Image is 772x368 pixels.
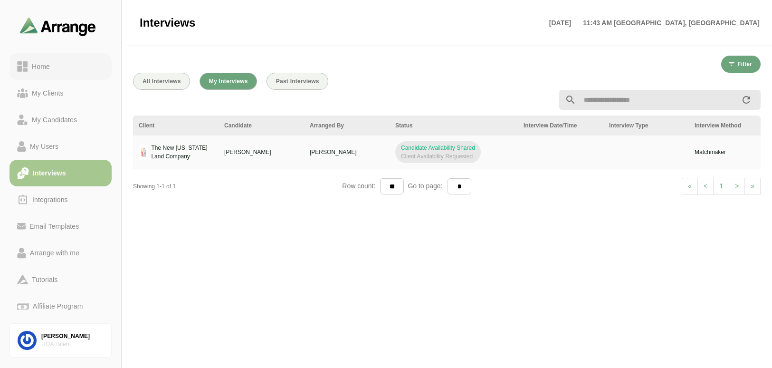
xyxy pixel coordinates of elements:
[140,16,195,30] span: Interviews
[737,61,752,68] span: Filter
[695,121,769,130] div: Interview Method
[142,78,181,85] span: All Interviews
[10,323,112,358] a: [PERSON_NAME]HOA Talent
[741,94,752,106] i: appended action
[395,121,512,130] div: Status
[310,121,384,130] div: Arranged By
[267,73,328,90] button: Past Interviews
[26,141,62,152] div: My Users
[10,293,112,320] a: Affiliate Program
[310,148,384,156] p: [PERSON_NAME]
[401,145,475,151] span: Candidate Availability Shared
[342,182,380,190] span: Row count:
[133,73,190,90] button: All Interviews
[151,144,213,161] p: The New [US_STATE] Land Company
[10,186,112,213] a: Integrations
[29,194,72,205] div: Integrations
[10,213,112,240] a: Email Templates
[609,121,683,130] div: Interview Type
[28,114,81,126] div: My Candidates
[224,121,298,130] div: Candidate
[10,107,112,133] a: My Candidates
[404,182,447,190] span: Go to page:
[29,167,70,179] div: Interviews
[26,247,83,259] div: Arrange with me
[26,221,83,232] div: Email Templates
[721,56,761,73] button: Filter
[224,148,298,156] p: [PERSON_NAME]
[28,61,54,72] div: Home
[139,145,148,160] img: logo
[10,133,112,160] a: My Users
[29,300,86,312] div: Affiliate Program
[139,121,213,130] div: Client
[28,87,67,99] div: My Clients
[133,182,342,191] div: Showing 1-1 of 1
[549,17,577,29] p: [DATE]
[41,340,104,349] div: HOA Talent
[20,17,96,36] img: arrangeai-name-small-logo.4d2b8aee.svg
[395,141,481,163] span: Client Availability Requested
[276,78,319,85] span: Past Interviews
[10,266,112,293] a: Tutorials
[28,274,61,285] div: Tutorials
[10,53,112,80] a: Home
[577,17,760,29] p: 11:43 AM [GEOGRAPHIC_DATA], [GEOGRAPHIC_DATA]
[209,78,248,85] span: My Interviews
[41,332,104,340] div: [PERSON_NAME]
[10,80,112,107] a: My Clients
[10,240,112,266] a: Arrange with me
[695,148,769,156] p: Matchmaker
[200,73,257,90] button: My Interviews
[10,160,112,186] a: Interviews
[524,121,598,130] div: Interview Date/Time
